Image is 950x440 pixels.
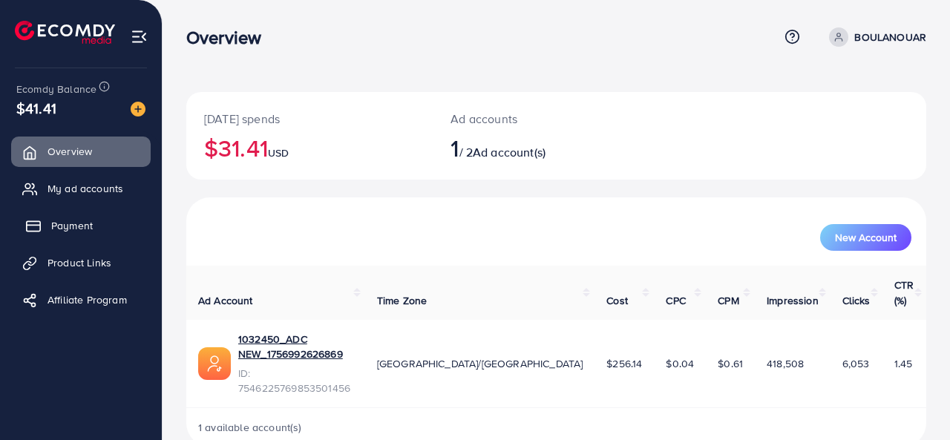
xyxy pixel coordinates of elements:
span: 1.45 [894,356,913,371]
span: CPC [666,293,685,308]
span: Cost [606,293,628,308]
span: Overview [47,144,92,159]
span: $0.61 [718,356,743,371]
a: 1032450_ADC NEW_1756992626869 [238,332,353,362]
img: ic-ads-acc.e4c84228.svg [198,347,231,380]
span: Ad account(s) [473,144,546,160]
h3: Overview [186,27,273,48]
span: 1 available account(s) [198,420,302,435]
span: CTR (%) [894,278,914,307]
p: BOULANOUAR [854,28,926,46]
img: image [131,102,145,116]
p: [DATE] spends [204,110,415,128]
span: Affiliate Program [47,292,127,307]
span: $0.04 [666,356,694,371]
img: menu [131,28,148,45]
span: [GEOGRAPHIC_DATA]/[GEOGRAPHIC_DATA] [377,356,583,371]
span: My ad accounts [47,181,123,196]
span: Payment [51,218,93,233]
h2: / 2 [451,134,600,162]
span: 6,053 [842,356,870,371]
iframe: Chat [887,373,939,429]
span: CPM [718,293,738,308]
span: $41.41 [16,97,56,119]
span: Impression [767,293,819,308]
span: Clicks [842,293,871,308]
span: ID: 7546225769853501456 [238,366,353,396]
a: My ad accounts [11,174,151,203]
span: Product Links [47,255,111,270]
a: Overview [11,137,151,166]
span: 418,508 [767,356,804,371]
span: 1 [451,131,459,165]
a: Payment [11,211,151,240]
span: Time Zone [377,293,427,308]
a: Product Links [11,248,151,278]
h2: $31.41 [204,134,415,162]
span: Ad Account [198,293,253,308]
p: Ad accounts [451,110,600,128]
span: $256.14 [606,356,642,371]
span: USD [268,145,289,160]
a: BOULANOUAR [823,27,926,47]
a: Affiliate Program [11,285,151,315]
button: New Account [820,224,911,251]
img: logo [15,21,115,44]
span: Ecomdy Balance [16,82,96,96]
span: New Account [835,232,897,243]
